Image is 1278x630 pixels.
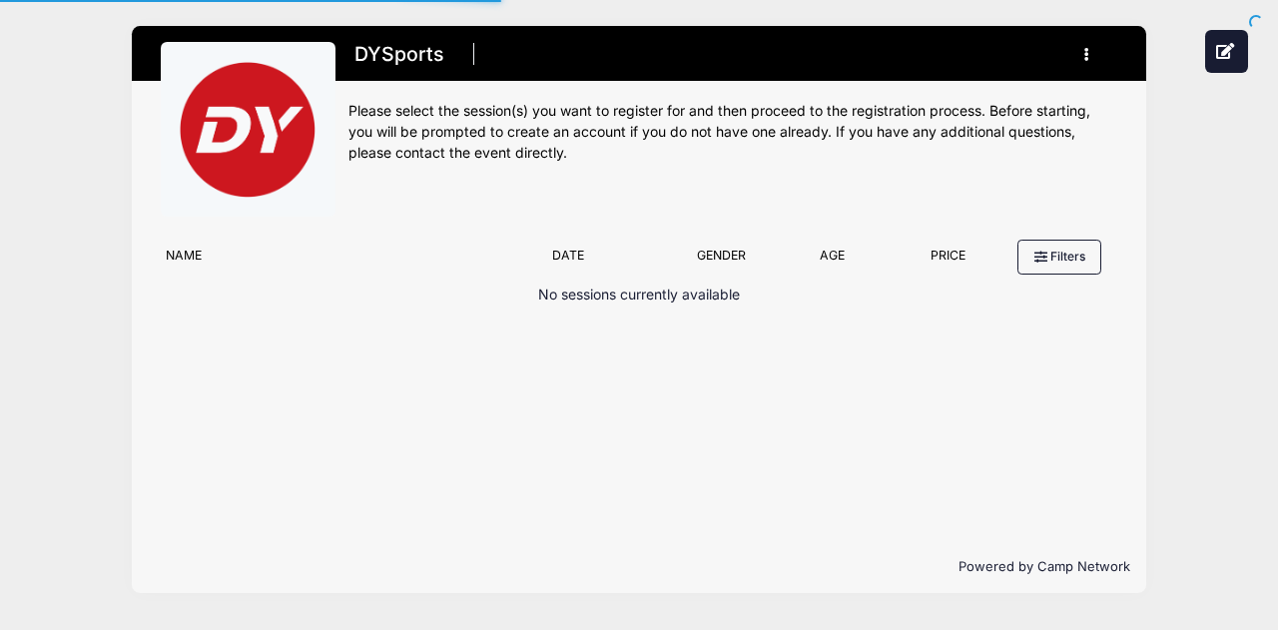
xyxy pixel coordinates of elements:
button: Filters [1017,240,1101,274]
div: Gender [668,247,774,275]
div: Age [774,247,890,275]
p: No sessions currently available [538,285,740,306]
div: Date [542,247,668,275]
img: logo [173,55,322,205]
div: Name [156,247,542,275]
div: Price [891,247,1006,275]
h1: DYSports [348,37,451,72]
p: Powered by Camp Network [148,557,1130,577]
div: Please select the session(s) you want to register for and then proceed to the registration proces... [348,101,1117,164]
